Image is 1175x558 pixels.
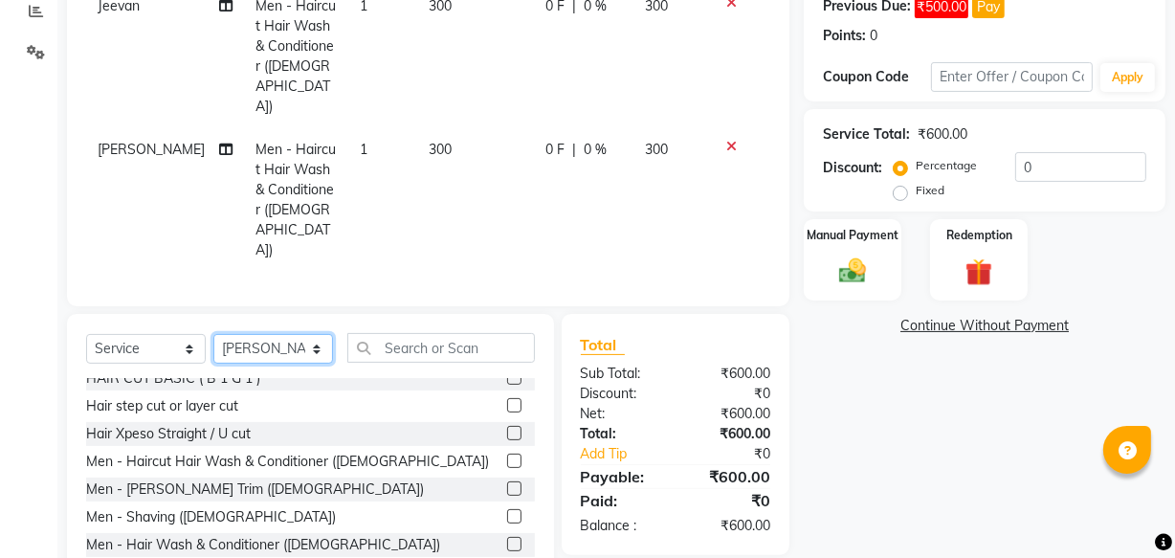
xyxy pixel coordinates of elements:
div: Points: [823,26,866,46]
div: Discount: [566,384,676,404]
div: ₹600.00 [676,404,785,424]
span: 300 [429,141,452,158]
img: _cash.svg [831,256,875,287]
div: ₹600.00 [918,124,967,145]
span: [PERSON_NAME] [98,141,205,158]
div: Men - Hair Wash & Conditioner ([DEMOGRAPHIC_DATA]) [86,535,440,555]
input: Enter Offer / Coupon Code [931,62,1093,92]
span: 300 [645,141,668,158]
div: Net: [566,404,676,424]
div: Men - Haircut Hair Wash & Conditioner ([DEMOGRAPHIC_DATA]) [86,452,489,472]
div: ₹600.00 [676,465,785,488]
label: Percentage [916,157,977,174]
div: Service Total: [823,124,910,145]
a: Add Tip [566,444,694,464]
a: Continue Without Payment [808,316,1162,336]
div: Paid: [566,489,676,512]
span: | [572,140,576,160]
div: ₹0 [676,489,785,512]
div: Balance : [566,516,676,536]
div: ₹0 [676,384,785,404]
span: 1 [360,141,367,158]
div: ₹600.00 [676,516,785,536]
label: Manual Payment [807,227,898,244]
div: ₹600.00 [676,424,785,444]
span: Men - Haircut Hair Wash & Conditioner ([DEMOGRAPHIC_DATA]) [255,141,336,258]
div: Sub Total: [566,364,676,384]
div: ₹0 [694,444,785,464]
div: Men - [PERSON_NAME] Trim ([DEMOGRAPHIC_DATA]) [86,480,424,500]
div: Total: [566,424,676,444]
span: 0 F [545,140,565,160]
span: Total [581,335,625,355]
div: HAIR CUT BASIC ( B 1 G 1 ) [86,368,260,389]
label: Redemption [946,227,1012,244]
div: Hair step cut or layer cut [86,396,238,416]
img: _gift.svg [957,256,1001,289]
div: Coupon Code [823,67,931,87]
input: Search or Scan [347,333,535,363]
div: Hair Xpeso Straight / U cut [86,424,251,444]
span: 0 % [584,140,607,160]
div: Payable: [566,465,676,488]
div: Men - Shaving ([DEMOGRAPHIC_DATA]) [86,507,336,527]
div: 0 [870,26,877,46]
label: Fixed [916,182,944,199]
div: ₹600.00 [676,364,785,384]
button: Apply [1100,63,1155,92]
div: Discount: [823,158,882,178]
